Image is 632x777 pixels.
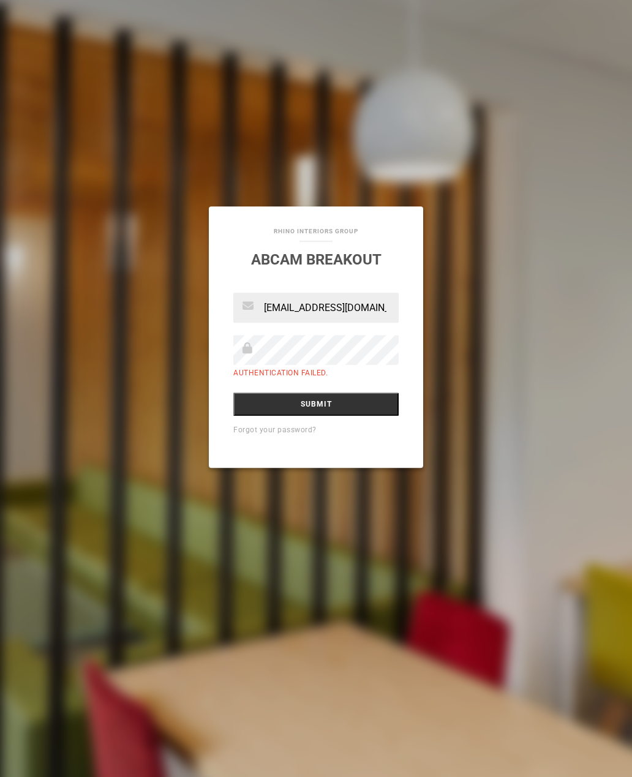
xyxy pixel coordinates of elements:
a: Rhino Interiors Group [274,228,358,235]
label: Authentication failed. [233,369,328,377]
a: Forgot your password? [233,426,317,434]
input: Submit [233,392,399,416]
a: Abcam Breakout [251,251,382,268]
input: Email [233,293,399,323]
